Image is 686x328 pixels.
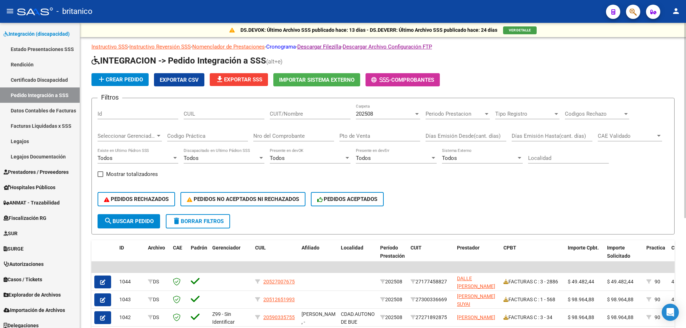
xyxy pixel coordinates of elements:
a: Descargar Filezilla [297,44,341,50]
datatable-header-cell: CUIL [252,240,299,272]
div: 202508 [380,278,405,286]
span: Localidad [341,245,363,251]
span: Explorador de Archivos [4,291,61,299]
span: [PERSON_NAME] , - [302,311,340,325]
span: Comprobantes [391,77,434,83]
button: Exportar CSV [154,73,204,86]
a: Nomenclador de Prestaciones [192,44,265,50]
span: CAE [173,245,182,251]
span: Seleccionar Gerenciador [98,133,155,139]
button: Exportar SSS [210,73,268,86]
div: FACTURAS C : 3 - 2886 [503,278,562,286]
button: PEDIDOS ACEPTADOS [311,192,384,206]
span: 20512651993 [263,297,295,302]
span: [PERSON_NAME] SUYAI [PERSON_NAME] [457,293,495,316]
span: Fiscalización RG [4,214,46,222]
span: 20527007675 [263,279,295,284]
datatable-header-cell: ID [116,240,145,272]
span: Prestadores / Proveedores [4,168,69,176]
span: Todos [270,155,285,161]
div: DS [148,278,167,286]
span: Exportar CSV [160,77,199,83]
span: Todos [356,155,371,161]
span: CPBT [503,245,516,251]
div: 27177458827 [411,278,451,286]
p: - - - - - [91,43,675,51]
span: Practica [646,245,665,251]
span: 90 [655,279,660,284]
datatable-header-cell: Archivo [145,240,170,272]
div: 202508 [380,313,405,322]
span: $ 98.964,88 [568,314,594,320]
a: Descargar Archivo Configuración FTP [343,44,432,50]
span: CUIT [411,245,422,251]
mat-icon: delete [172,217,181,225]
span: Todos [184,155,199,161]
span: SURGE [4,245,24,253]
mat-icon: search [104,217,113,225]
span: DALLE [PERSON_NAME] [457,276,495,289]
span: Importe Solicitado [607,245,630,259]
span: Integración (discapacidad) [4,30,70,38]
span: CUIL [255,245,266,251]
span: 90 [655,297,660,302]
span: 20590335755 [263,314,295,320]
span: Tipo Registro [495,111,553,117]
datatable-header-cell: Afiliado [299,240,338,272]
span: Todos [442,155,457,161]
div: 27300336669 [411,296,451,304]
span: $ 98.964,88 [607,297,633,302]
span: VER DETALLE [509,28,531,32]
div: 1042 [119,313,142,322]
button: PEDIDOS RECHAZADOS [98,192,175,206]
span: Borrar Filtros [172,218,224,224]
span: Afiliado [302,245,319,251]
span: Importación de Archivos [4,306,65,314]
div: 1044 [119,278,142,286]
button: PEDIDOS NO ACEPTADOS NI RECHAZADOS [180,192,305,206]
span: Prestador [457,245,479,251]
span: Z99 - Sin Identificar [212,311,235,325]
span: Hospitales Públicos [4,183,55,191]
span: ANMAT - Trazabilidad [4,199,60,207]
mat-icon: file_download [215,75,224,84]
div: 202508 [380,296,405,304]
span: CDAD.AUTONOMA DE BUE [341,311,382,325]
datatable-header-cell: CAE [170,240,188,272]
button: Buscar Pedido [98,214,160,228]
a: Instructivo SSS [91,44,128,50]
mat-icon: add [97,75,106,84]
span: Codigos Rechazo [565,111,623,117]
span: - [371,77,391,83]
span: - britanico [56,4,93,19]
span: Periodo Prestacion [426,111,483,117]
span: Archivo [148,245,165,251]
datatable-header-cell: Período Prestación [377,240,408,272]
span: Mostrar totalizadores [106,170,158,178]
div: FACTURAS C : 3 - 34 [503,313,562,322]
datatable-header-cell: CUIT [408,240,454,272]
mat-icon: person [672,7,680,15]
datatable-header-cell: Padrón [188,240,209,272]
span: PEDIDOS RECHAZADOS [104,196,169,202]
span: Exportar SSS [215,76,262,83]
datatable-header-cell: Gerenciador [209,240,252,272]
span: PEDIDOS NO ACEPTADOS NI RECHAZADOS [187,196,299,202]
span: Importar Sistema Externo [279,77,354,83]
span: Casos / Tickets [4,276,42,283]
span: (alt+e) [266,58,283,65]
span: Autorizaciones [4,260,44,268]
span: 90 [655,314,660,320]
span: PEDIDOS ACEPTADOS [317,196,378,202]
span: ID [119,245,124,251]
span: $ 98.964,88 [607,314,633,320]
span: Importe Cpbt. [568,245,599,251]
datatable-header-cell: Practica [643,240,668,272]
div: 27271892875 [411,313,451,322]
button: VER DETALLE [503,26,537,34]
a: Instructivo Reversión SSS [129,44,191,50]
span: 4 [671,279,674,284]
div: FACTURAS C : 1 - 568 [503,296,562,304]
div: Open Intercom Messenger [662,304,679,321]
span: [PERSON_NAME] [457,314,495,320]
